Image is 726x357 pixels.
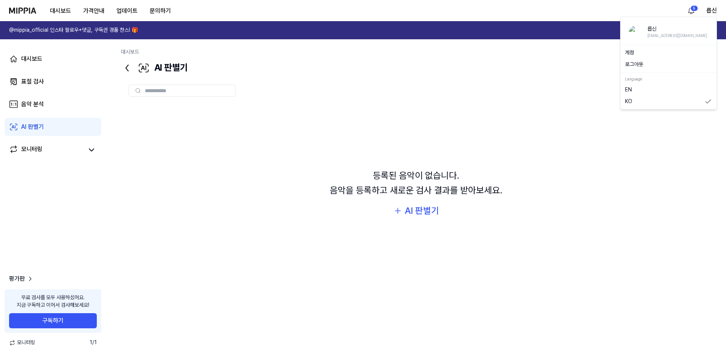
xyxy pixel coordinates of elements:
button: 릅신 [706,6,717,15]
a: EN [625,86,712,94]
img: 알림 [687,6,696,15]
a: 음악 분석 [5,95,101,113]
a: 대시보드 [5,50,101,68]
button: 가격안내 [77,3,110,19]
a: 평가판 [9,274,34,283]
a: 표절 검사 [5,73,101,91]
div: 대시보드 [21,54,42,63]
button: 구독하기 [9,313,97,328]
div: AI 판별기 [21,122,44,131]
img: logo [9,8,36,14]
span: 모니터링 [9,339,35,346]
div: [EMAIL_ADDRESS][DOMAIN_NAME] [647,33,707,38]
button: 문의하기 [144,3,177,19]
a: 모니터링 [9,145,83,155]
h1: @mippia_official 인스타 팔로우+댓글, 구독권 경품 찬스! 🎁 [9,26,138,34]
a: AI 판별기 [5,118,101,136]
span: 평가판 [9,274,25,283]
button: 알림5 [685,5,697,17]
div: 등록된 음악이 없습니다. 음악을 등록하고 새로운 검사 결과를 받아보세요. [330,168,503,198]
div: 5 [690,5,698,11]
a: 대시보드 [121,49,139,55]
div: 릅신 [620,17,717,110]
div: 표절 검사 [21,77,44,86]
div: 음악 분석 [21,100,44,109]
img: profile [629,26,641,38]
div: AI 판별기 [121,59,188,77]
button: 업데이트 [110,3,144,19]
span: 1 / 1 [90,339,97,346]
button: 로그아웃 [625,61,712,68]
div: 릅신 [647,25,707,33]
button: 대시보드 [44,3,77,19]
button: AI 판별기 [393,204,439,218]
div: 무료 검사를 모두 사용하셨어요. 지금 구독하고 이어서 검사해보세요! [17,294,89,309]
a: KO [625,98,712,105]
a: 업데이트 [110,0,144,21]
div: AI 판별기 [405,204,439,218]
div: 모니터링 [21,145,42,155]
a: 계정 [625,49,712,57]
